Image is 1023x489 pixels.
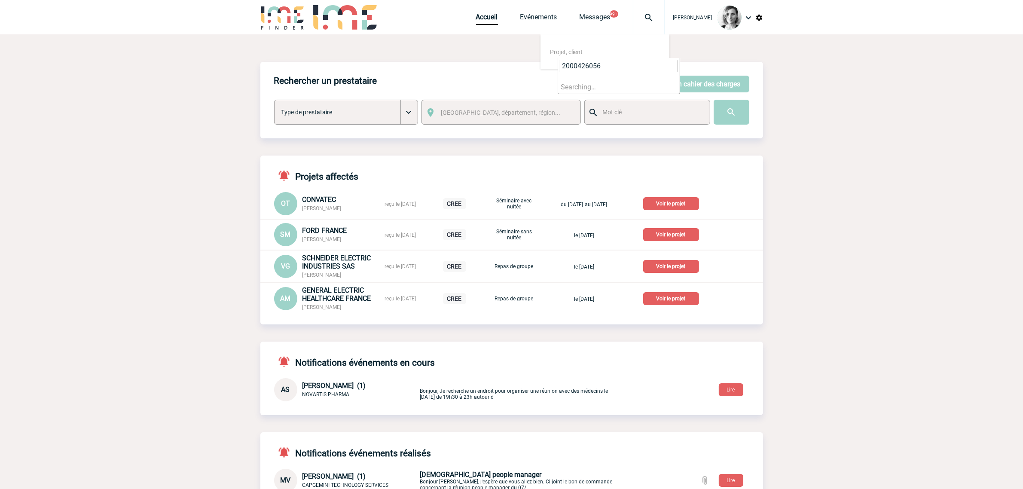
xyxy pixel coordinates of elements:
[643,197,699,210] p: Voir le projet
[281,385,290,394] span: AS
[385,201,416,207] span: reçu le [DATE]
[260,5,305,30] img: IME-Finder
[385,263,416,269] span: reçu le [DATE]
[281,476,291,484] span: MV
[600,107,702,118] input: Mot clé
[493,229,536,241] p: Séminaire sans nuitée
[302,304,342,310] span: [PERSON_NAME]
[719,383,743,396] button: Lire
[493,198,536,210] p: Séminaire avec nuitée
[718,6,742,30] img: 103019-1.png
[420,471,542,479] span: [DEMOGRAPHIC_DATA] people manager
[643,199,702,207] a: Voir le projet
[281,230,291,238] span: SM
[585,202,608,208] span: au [DATE]
[643,262,702,270] a: Voir le projet
[574,232,594,238] span: le [DATE]
[302,286,371,303] span: GENERAL ELECTRIC HEALTHCARE FRANCE
[443,198,466,209] p: CREE
[281,199,290,208] span: OT
[302,472,366,480] span: [PERSON_NAME] (1)
[274,446,431,458] h4: Notifications événements réalisés
[643,294,702,302] a: Voir le projet
[278,446,296,458] img: notifications-active-24-px-r.png
[302,205,342,211] span: [PERSON_NAME]
[274,169,359,182] h4: Projets affectés
[580,13,611,25] a: Messages
[278,169,296,182] img: notifications-active-24-px-r.png
[520,13,557,25] a: Evénements
[302,254,371,270] span: SCHNEIDER ELECTRIC INDUSTRIES SAS
[274,476,622,484] a: MV [PERSON_NAME] (1) CAPGEMINI TECHNOLOGY SERVICES [DEMOGRAPHIC_DATA] people managerBonjour [PERS...
[643,260,699,273] p: Voir le projet
[574,264,594,270] span: le [DATE]
[302,196,336,204] span: CONVATEC
[302,226,347,235] span: FORD FRANCE
[274,385,622,393] a: AS [PERSON_NAME] (1) NOVARTIS PHARMA Bonjour, Je recherche un endroit pour organiser une réunion ...
[441,109,560,116] span: [GEOGRAPHIC_DATA], département, région...
[643,230,702,238] a: Voir le projet
[302,482,389,488] span: CAPGEMINI TECHNOLOGY SERVICES
[420,380,622,400] p: Bonjour, Je recherche un endroit pour organiser une réunion avec des médecins le [DATE] de 19h30 ...
[643,292,699,305] p: Voir le projet
[302,391,350,397] span: NOVARTIS PHARMA
[493,263,536,269] p: Repas de groupe
[714,100,749,125] input: Submit
[493,296,536,302] p: Repas de groupe
[443,293,466,304] p: CREE
[561,202,583,208] span: du [DATE]
[274,378,418,401] div: Conversation privée : Client - Agence
[712,476,750,484] a: Lire
[443,261,466,272] p: CREE
[302,236,342,242] span: [PERSON_NAME]
[302,272,342,278] span: [PERSON_NAME]
[558,80,680,94] li: Searching…
[550,49,583,55] span: Projet, client
[610,10,618,18] button: 99+
[443,229,466,240] p: CREE
[274,76,377,86] h4: Rechercher un prestataire
[712,385,750,393] a: Lire
[281,294,291,303] span: AM
[385,232,416,238] span: reçu le [DATE]
[281,262,290,270] span: VG
[476,13,498,25] a: Accueil
[278,355,296,368] img: notifications-active-24-px-r.png
[574,296,594,302] span: le [DATE]
[302,382,366,390] span: [PERSON_NAME] (1)
[673,15,712,21] span: [PERSON_NAME]
[643,228,699,241] p: Voir le projet
[719,474,743,487] button: Lire
[274,355,435,368] h4: Notifications événements en cours
[385,296,416,302] span: reçu le [DATE]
